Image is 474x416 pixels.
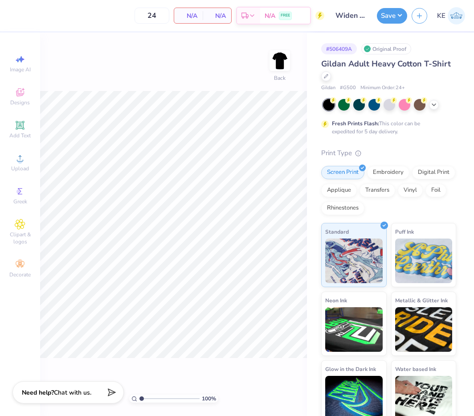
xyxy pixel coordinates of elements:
[395,239,453,283] img: Puff Ink
[398,184,423,197] div: Vinyl
[325,239,383,283] img: Standard
[448,7,465,25] img: Kent Everic Delos Santos
[274,74,286,82] div: Back
[4,231,36,245] span: Clipart & logos
[13,198,27,205] span: Greek
[135,8,169,24] input: – –
[321,43,357,54] div: # 506409A
[321,148,456,158] div: Print Type
[321,58,451,69] span: Gildan Adult Heavy Cotton T-Shirt
[412,166,455,179] div: Digital Print
[367,166,409,179] div: Embroidery
[10,66,31,73] span: Image AI
[361,43,411,54] div: Original Proof
[325,227,349,236] span: Standard
[180,11,197,21] span: N/A
[325,364,376,374] span: Glow in the Dark Ink
[340,84,356,92] span: # G500
[325,307,383,352] img: Neon Ink
[321,166,364,179] div: Screen Print
[437,7,465,25] a: KE
[271,52,289,70] img: Back
[395,227,414,236] span: Puff Ink
[395,296,448,305] span: Metallic & Glitter Ink
[377,8,407,24] button: Save
[54,388,91,397] span: Chat with us.
[332,120,379,127] strong: Fresh Prints Flash:
[321,202,364,215] div: Rhinestones
[9,271,31,278] span: Decorate
[22,388,54,397] strong: Need help?
[329,7,372,25] input: Untitled Design
[437,11,445,21] span: KE
[10,99,30,106] span: Designs
[395,364,436,374] span: Water based Ink
[281,12,290,19] span: FREE
[332,119,441,136] div: This color can be expedited for 5 day delivery.
[9,132,31,139] span: Add Text
[208,11,226,21] span: N/A
[325,296,347,305] span: Neon Ink
[395,307,453,352] img: Metallic & Glitter Ink
[202,395,216,403] span: 100 %
[360,184,395,197] div: Transfers
[425,184,446,197] div: Foil
[265,11,275,21] span: N/A
[321,184,357,197] div: Applique
[11,165,29,172] span: Upload
[360,84,405,92] span: Minimum Order: 24 +
[321,84,335,92] span: Gildan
